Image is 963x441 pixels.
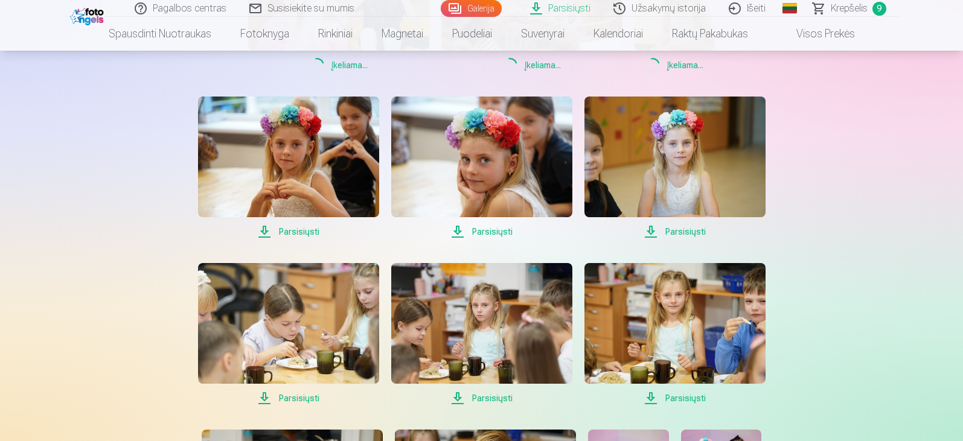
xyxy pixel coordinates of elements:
[438,17,507,51] a: Puodeliai
[226,17,304,51] a: Fotoknyga
[70,5,107,25] img: /fa2
[391,391,572,405] span: Parsisiųsti
[198,263,379,405] a: Parsisiųsti
[507,17,579,51] a: Suvenyrai
[584,224,766,239] span: Parsisiųsti
[198,97,379,239] a: Parsisiųsti
[657,17,763,51] a: Raktų pakabukas
[198,391,379,405] span: Parsisiųsti
[391,224,572,239] span: Parsisiųsti
[441,58,622,72] span: Įkeliama ...
[872,2,886,16] span: 9
[584,391,766,405] span: Parsisiųsti
[248,58,429,72] span: Įkeliama ...
[304,17,367,51] a: Rinkiniai
[579,17,657,51] a: Kalendoriai
[635,58,715,72] span: Įkeliama ...
[391,263,572,405] a: Parsisiųsti
[198,224,379,239] span: Parsisiųsti
[831,1,868,16] span: Krepšelis
[391,97,572,239] a: Parsisiųsti
[763,17,869,51] a: Visos prekės
[584,97,766,239] a: Parsisiųsti
[94,17,226,51] a: Spausdinti nuotraukas
[367,17,438,51] a: Magnetai
[584,263,766,405] a: Parsisiųsti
